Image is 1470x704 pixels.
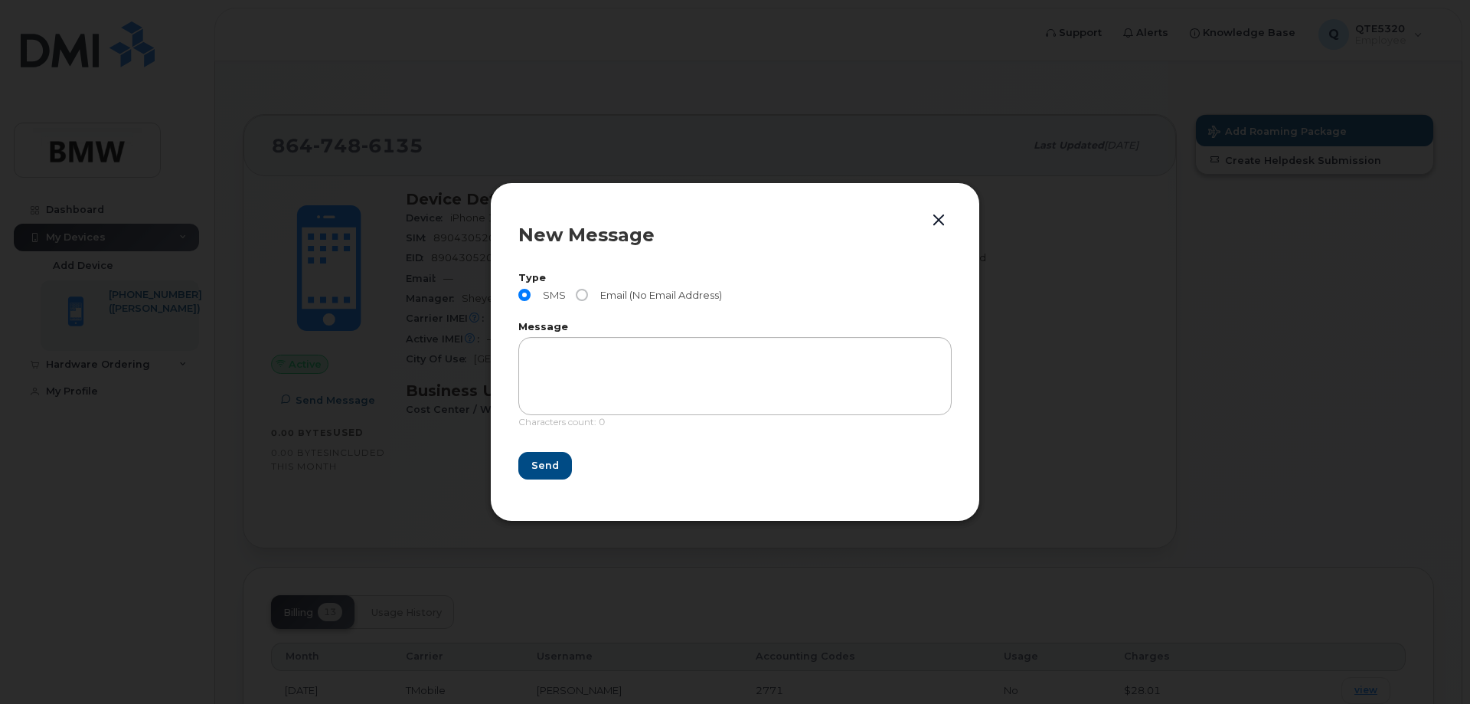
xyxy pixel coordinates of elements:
[537,289,566,301] span: SMS
[531,458,559,473] span: Send
[518,273,952,283] label: Type
[576,289,588,301] input: Email (No Email Address)
[518,452,572,480] button: Send
[594,289,722,301] span: Email (No Email Address)
[518,323,952,332] label: Message
[518,226,952,244] div: New Message
[518,415,952,437] div: Characters count: 0
[518,289,531,301] input: SMS
[1403,637,1459,693] iframe: Messenger Launcher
